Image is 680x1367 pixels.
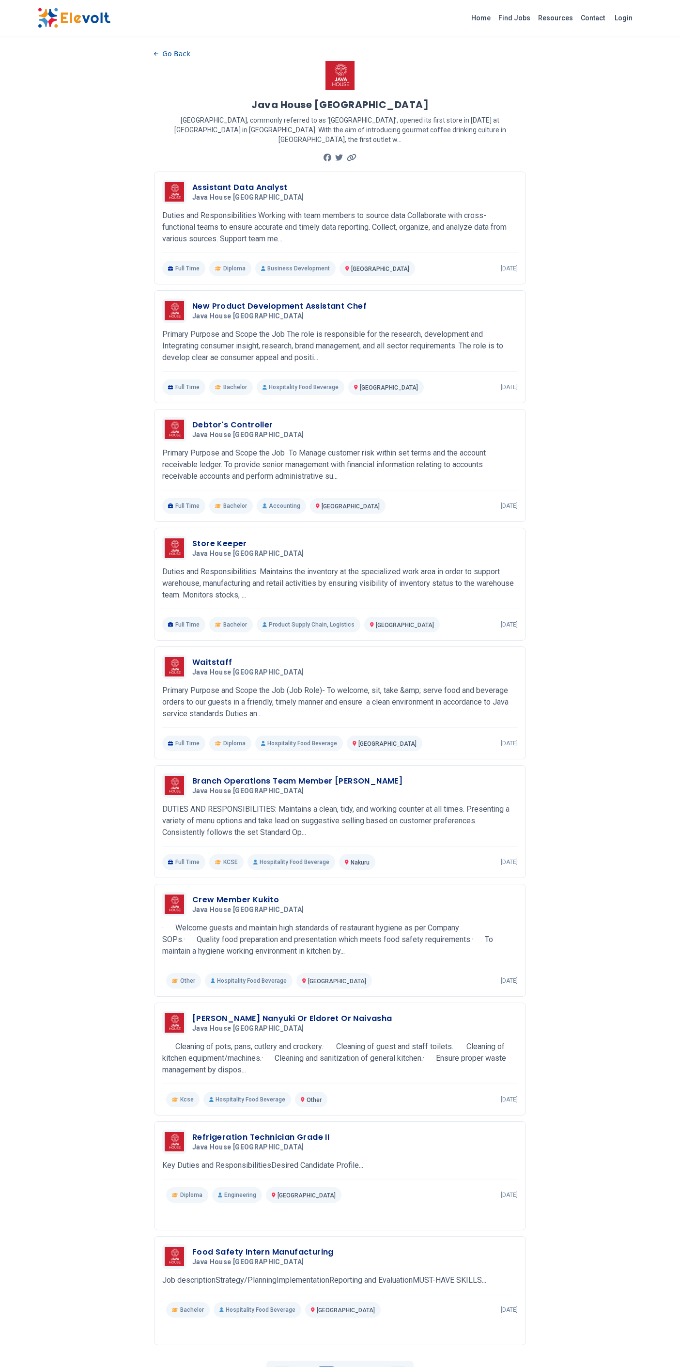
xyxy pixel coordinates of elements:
[192,182,308,193] h3: Assistant Data Analyst
[192,668,304,677] span: Java House [GEOGRAPHIC_DATA]
[255,736,343,751] p: Hospitality Food Beverage
[223,621,247,629] span: Bachelor
[165,1247,184,1266] img: Java House Africa
[223,739,246,747] span: Diploma
[501,739,518,747] p: [DATE]
[165,538,184,558] img: Java House Africa
[162,447,518,482] p: Primary Purpose and Scope the Job To Manage customer risk within set terms and the account receiv...
[223,502,247,510] span: Bachelor
[501,265,518,272] p: [DATE]
[192,1143,304,1152] span: Java House [GEOGRAPHIC_DATA]
[192,787,304,796] span: Java House [GEOGRAPHIC_DATA]
[501,858,518,866] p: [DATE]
[162,1244,518,1318] a: Java House AfricaFood Safety Intern ManufacturingJava House [GEOGRAPHIC_DATA]Job descriptionStrat...
[534,10,577,26] a: Resources
[223,858,238,866] span: KCSE
[162,854,205,870] p: Full Time
[162,536,518,632] a: Java House AfricaStore KeeperJava House [GEOGRAPHIC_DATA]Duties and Responsibilities: Maintains t...
[192,300,367,312] h3: New Product Development Assistant Chef
[162,1011,518,1107] a: Java House Africa[PERSON_NAME] Nanyuki Or Eldoret Or NaivashaJava House [GEOGRAPHIC_DATA]· Cleani...
[38,345,139,636] iframe: Advertisement
[192,312,304,321] span: Java House [GEOGRAPHIC_DATA]
[212,1187,262,1203] p: Engineering
[162,892,518,989] a: Java House AfricaCrew Member KukitoJava House [GEOGRAPHIC_DATA]· Welcome guests and maintain high...
[501,621,518,629] p: [DATE]
[257,379,344,395] p: Hospitality Food Beverage
[192,1246,334,1258] h3: Food Safety Intern Manufacturing
[162,566,518,601] p: Duties and Responsibilities: Maintains the inventory at the specialized work area in order to sup...
[577,10,609,26] a: Contact
[203,1092,291,1107] p: Hospitality Food Beverage
[162,922,518,957] p: · Welcome guests and maintain high standards of restaurant hygiene as per Company SOPs.· Quality ...
[162,617,205,632] p: Full Time
[192,431,304,440] span: Java House [GEOGRAPHIC_DATA]
[325,61,355,90] img: Java House Africa
[162,685,518,720] p: Primary Purpose and Scope the Job (Job Role)- To welcome, sit, take &amp; serve food and beverage...
[192,1258,304,1267] span: Java House [GEOGRAPHIC_DATA]
[192,906,304,914] span: Java House [GEOGRAPHIC_DATA]
[180,977,195,985] span: Other
[162,1160,518,1171] p: Key Duties and ResponsibilitiesDesired Candidate Profile...
[162,329,518,363] p: Primary Purpose and Scope the Job The role is responsible for the research, development and Integ...
[180,1096,194,1103] span: Kcse
[257,498,306,514] p: Accounting
[162,210,518,245] p: Duties and Responsibilities Working with team members to source data Collaborate with cross-funct...
[501,502,518,510] p: [DATE]
[162,1041,518,1076] p: · Cleaning of pots, pans, cutlery and crockery.· Cleaning of guest and staff toilets.· Cleaning o...
[501,1096,518,1103] p: [DATE]
[192,419,308,431] h3: Debtor's Controller
[251,98,429,111] h1: Java House [GEOGRAPHIC_DATA]
[501,383,518,391] p: [DATE]
[351,859,370,866] span: Nakuru
[609,8,638,28] a: Login
[247,854,335,870] p: Hospitality Food Beverage
[165,420,184,439] img: Java House Africa
[165,1013,184,1033] img: Java House Africa
[154,47,190,61] button: Go Back
[501,977,518,985] p: [DATE]
[162,773,518,870] a: Java House AfricaBranch Operations Team Member [PERSON_NAME]Java House [GEOGRAPHIC_DATA]DUTIES AN...
[162,180,518,276] a: Java House AfricaAssistant Data AnalystJava House [GEOGRAPHIC_DATA]Duties and Responsibilities Wo...
[162,655,518,751] a: Java House AfricaWaitstaffJava House [GEOGRAPHIC_DATA]Primary Purpose and Scope the Job (Job Role...
[192,193,304,202] span: Java House [GEOGRAPHIC_DATA]
[257,617,360,632] p: Product Supply Chain, Logistics
[162,417,518,514] a: Java House AfricaDebtor's ControllerJava House [GEOGRAPHIC_DATA]Primary Purpose and Scope the Job...
[501,1306,518,1314] p: [DATE]
[192,775,402,787] h3: Branch Operations Team Member [PERSON_NAME]
[360,384,418,391] span: [GEOGRAPHIC_DATA]
[192,538,308,550] h3: Store Keeper
[192,894,308,906] h3: Crew Member Kukito
[162,1130,518,1203] a: Java House AfricaRefrigeration Technician Grade IIJava House [GEOGRAPHIC_DATA]Key Duties and Resp...
[255,261,336,276] p: Business Development
[317,1307,375,1314] span: [GEOGRAPHIC_DATA]
[278,1192,336,1199] span: [GEOGRAPHIC_DATA]
[162,379,205,395] p: Full Time
[162,1274,518,1286] p: Job descriptionStrategy/PlanningImplementationReporting and EvaluationMUST-HAVE SKILLS...
[165,657,184,676] img: Java House Africa
[351,266,409,272] span: [GEOGRAPHIC_DATA]
[165,182,184,202] img: Java House Africa
[205,973,293,989] p: Hospitality Food Beverage
[165,895,184,914] img: Java House Africa
[501,1191,518,1199] p: [DATE]
[165,301,184,320] img: Java House Africa
[162,498,205,514] p: Full Time
[307,1097,322,1103] span: Other
[165,776,184,795] img: Java House Africa
[541,47,642,337] iframe: Advertisement
[192,550,304,558] span: Java House [GEOGRAPHIC_DATA]
[180,1191,202,1199] span: Diploma
[495,10,534,26] a: Find Jobs
[180,1306,204,1314] span: Bachelor
[165,1132,184,1151] img: Java House Africa
[376,622,434,629] span: [GEOGRAPHIC_DATA]
[223,265,246,272] span: Diploma
[38,8,110,28] img: Elevolt
[541,345,642,636] iframe: Advertisement
[162,736,205,751] p: Full Time
[192,1131,329,1143] h3: Refrigeration Technician Grade II
[192,657,308,668] h3: Waitstaff
[162,261,205,276] p: Full Time
[38,47,139,337] iframe: Advertisement
[162,803,518,838] p: DUTIES AND RESPONSIBILITIES: Maintains a clean, tidy, and working counter at all times. Presentin...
